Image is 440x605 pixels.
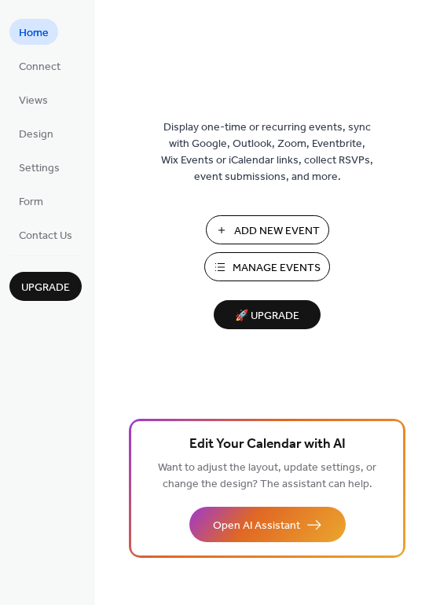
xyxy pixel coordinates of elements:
[233,260,321,277] span: Manage Events
[206,215,329,244] button: Add New Event
[19,126,53,143] span: Design
[19,160,60,177] span: Settings
[223,306,311,327] span: 🚀 Upgrade
[189,434,346,456] span: Edit Your Calendar with AI
[214,300,321,329] button: 🚀 Upgrade
[9,272,82,301] button: Upgrade
[21,280,70,296] span: Upgrade
[9,19,58,45] a: Home
[204,252,330,281] button: Manage Events
[9,120,63,146] a: Design
[9,222,82,247] a: Contact Us
[161,119,373,185] span: Display one-time or recurring events, sync with Google, Outlook, Zoom, Eventbrite, Wix Events or ...
[189,507,346,542] button: Open AI Assistant
[213,518,300,534] span: Open AI Assistant
[9,154,69,180] a: Settings
[19,228,72,244] span: Contact Us
[19,194,43,211] span: Form
[234,223,320,240] span: Add New Event
[9,86,57,112] a: Views
[19,25,49,42] span: Home
[9,188,53,214] a: Form
[9,53,70,79] a: Connect
[19,93,48,109] span: Views
[19,59,60,75] span: Connect
[158,457,376,495] span: Want to adjust the layout, update settings, or change the design? The assistant can help.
